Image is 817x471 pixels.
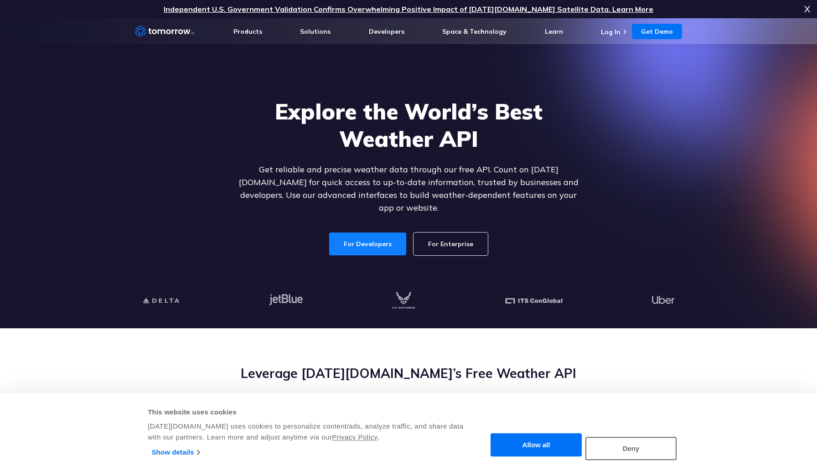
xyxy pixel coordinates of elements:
[491,434,582,457] button: Allow all
[332,433,377,441] a: Privacy Policy
[414,233,488,255] a: For Enterprise
[442,27,507,36] a: Space & Technology
[148,407,465,418] div: This website uses cookies
[233,98,584,152] h1: Explore the World’s Best Weather API
[329,233,406,255] a: For Developers
[148,421,465,443] div: [DATE][DOMAIN_NAME] uses cookies to personalize content/ads, analyze traffic, and share data with...
[369,27,404,36] a: Developers
[135,365,682,382] h2: Leverage [DATE][DOMAIN_NAME]’s Free Weather API
[585,437,677,460] button: Deny
[152,445,200,459] a: Show details
[300,27,331,36] a: Solutions
[601,28,621,36] a: Log In
[233,27,262,36] a: Products
[164,5,653,14] a: Independent U.S. Government Validation Confirms Overwhelming Positive Impact of [DATE][DOMAIN_NAM...
[632,24,682,39] a: Get Demo
[233,163,584,214] p: Get reliable and precise weather data through our free API. Count on [DATE][DOMAIN_NAME] for quic...
[135,25,194,38] a: Home link
[545,27,563,36] a: Learn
